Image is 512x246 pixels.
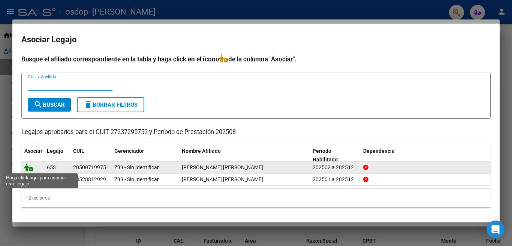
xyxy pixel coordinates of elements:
mat-icon: search [34,100,43,109]
span: MOLINA ORTIGOZA SIMON [182,176,263,182]
button: Buscar [28,98,71,112]
span: Z99 - Sin Identificar [114,176,159,182]
span: Gerenciador [114,148,144,154]
span: Borrar Filtros [84,101,138,108]
span: OBERTO HOMERO BENJAMIN [182,164,263,170]
datatable-header-cell: CUIL [70,143,111,168]
h2: Asociar Legajo [21,33,491,47]
span: 369 [47,176,56,182]
datatable-header-cell: Dependencia [360,143,491,168]
datatable-header-cell: Gerenciador [111,143,179,168]
div: 20500719975 [73,163,106,172]
span: 653 [47,164,56,170]
p: Legajos aprobados para el CUIT 27237295752 y Período de Prestación 202508 [21,128,491,137]
datatable-header-cell: Nombre Afiliado [179,143,310,168]
span: Z99 - Sin Identificar [114,164,159,170]
div: 202502 a 202512 [313,163,357,172]
div: 23528812929 [73,175,106,184]
span: Legajo [47,148,63,154]
span: Dependencia [363,148,395,154]
span: Asociar [24,148,42,154]
div: Open Intercom Messenger [487,221,505,239]
div: 2 registros [21,189,491,207]
span: Nombre Afiliado [182,148,221,154]
datatable-header-cell: Asociar [21,143,44,168]
datatable-header-cell: Legajo [44,143,70,168]
span: Periodo Habilitado [313,148,338,163]
span: CUIL [73,148,84,154]
button: Borrar Filtros [77,97,144,112]
div: 202501 a 202512 [313,175,357,184]
span: Buscar [34,101,65,108]
mat-icon: delete [84,100,93,109]
h4: Busque el afiliado correspondiente en la tabla y haga click en el ícono de la columna "Asociar". [21,54,491,64]
datatable-header-cell: Periodo Habilitado [310,143,360,168]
